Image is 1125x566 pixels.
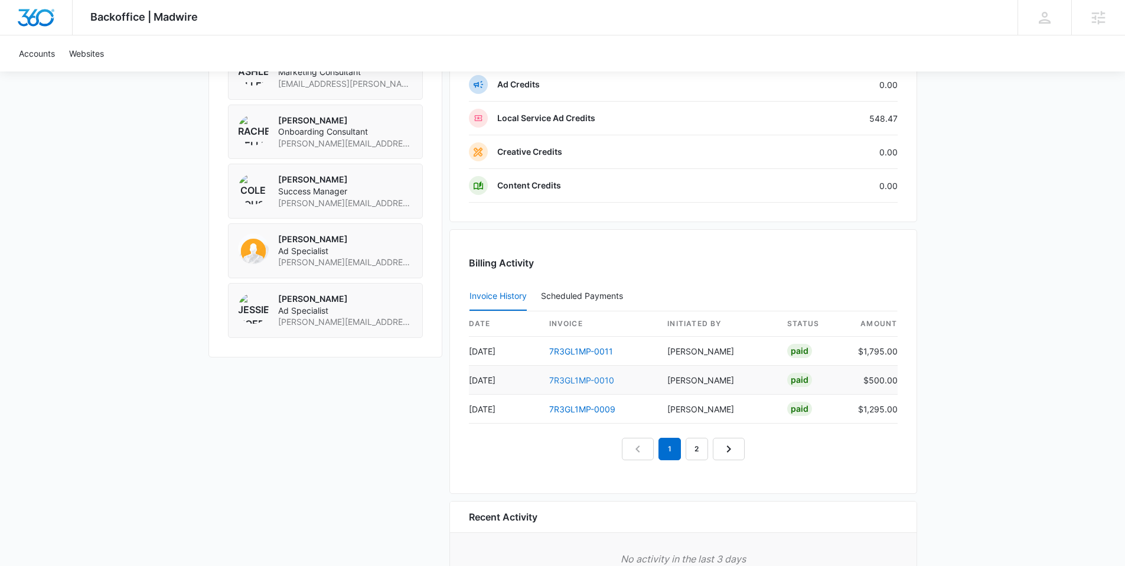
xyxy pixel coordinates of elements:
[778,311,849,337] th: status
[238,174,269,204] img: Cole Rouse
[497,79,540,90] p: Ad Credits
[497,146,562,158] p: Creative Credits
[12,35,62,71] a: Accounts
[849,366,898,395] td: $500.00
[772,102,898,135] td: 548.47
[849,395,898,424] td: $1,295.00
[658,311,777,337] th: Initiated By
[541,292,628,300] div: Scheduled Payments
[278,245,413,257] span: Ad Specialist
[62,35,111,71] a: Websites
[90,11,198,23] span: Backoffice | Madwire
[278,174,413,186] p: [PERSON_NAME]
[772,68,898,102] td: 0.00
[658,366,777,395] td: [PERSON_NAME]
[549,375,614,385] a: 7R3GL1MP-0010
[278,233,413,245] p: [PERSON_NAME]
[658,337,777,366] td: [PERSON_NAME]
[658,395,777,424] td: [PERSON_NAME]
[497,180,561,191] p: Content Credits
[622,438,745,460] nav: Pagination
[497,112,595,124] p: Local Service Ad Credits
[469,337,540,366] td: [DATE]
[469,256,898,270] h3: Billing Activity
[278,138,413,149] span: [PERSON_NAME][EMAIL_ADDRESS][PERSON_NAME][DOMAIN_NAME]
[772,169,898,203] td: 0.00
[549,346,613,356] a: 7R3GL1MP-0011
[278,78,413,90] span: [EMAIL_ADDRESS][PERSON_NAME][DOMAIN_NAME]
[787,344,812,358] div: Paid
[278,293,413,305] p: [PERSON_NAME]
[278,115,413,126] p: [PERSON_NAME]
[540,311,658,337] th: invoice
[278,186,413,197] span: Success Manager
[469,282,527,311] button: Invoice History
[469,395,540,424] td: [DATE]
[469,552,898,566] p: No activity in the last 3 days
[469,311,540,337] th: date
[849,311,898,337] th: amount
[787,373,812,387] div: Paid
[278,256,413,268] span: [PERSON_NAME][EMAIL_ADDRESS][DOMAIN_NAME]
[238,293,269,324] img: Jessie Hoerr
[278,126,413,138] span: Onboarding Consultant
[238,115,269,145] img: Rachel Bellio
[469,510,537,524] h6: Recent Activity
[713,438,745,460] a: Next Page
[686,438,708,460] a: Page 2
[278,316,413,328] span: [PERSON_NAME][EMAIL_ADDRESS][PERSON_NAME][DOMAIN_NAME]
[549,404,615,414] a: 7R3GL1MP-0009
[469,366,540,395] td: [DATE]
[238,233,269,264] img: kyl Davis
[278,66,413,78] span: Marketing Consultant
[278,197,413,209] span: [PERSON_NAME][EMAIL_ADDRESS][PERSON_NAME][DOMAIN_NAME]
[658,438,681,460] em: 1
[772,135,898,169] td: 0.00
[787,402,812,416] div: Paid
[849,337,898,366] td: $1,795.00
[278,305,413,317] span: Ad Specialist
